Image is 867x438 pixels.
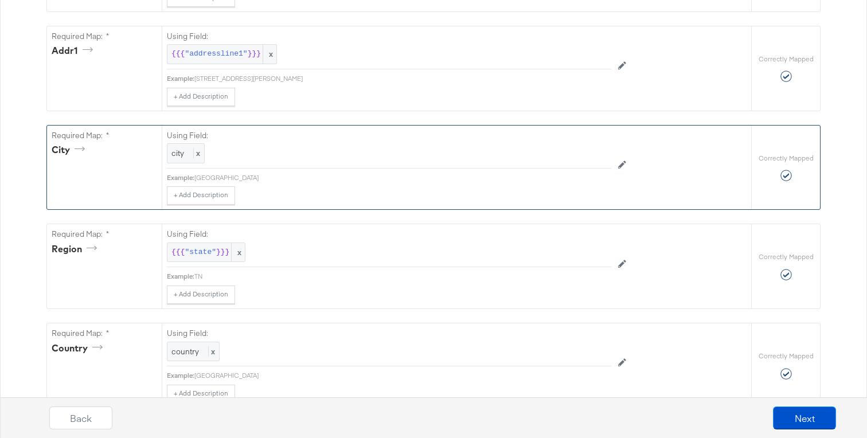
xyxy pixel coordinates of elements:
[263,45,276,64] span: x
[167,385,235,403] button: + Add Description
[759,154,814,163] label: Correctly Mapped
[167,130,611,141] label: Using Field:
[248,49,261,60] span: }}}
[171,148,184,158] span: city
[52,229,157,240] label: Required Map: *
[167,173,194,182] div: Example:
[167,31,611,42] label: Using Field:
[171,247,185,258] span: {{{
[208,346,215,357] span: x
[193,148,200,158] span: x
[52,243,101,256] div: region
[167,286,235,304] button: + Add Description
[171,49,185,60] span: {{{
[231,243,245,262] span: x
[167,88,235,106] button: + Add Description
[167,186,235,205] button: + Add Description
[194,173,611,182] div: [GEOGRAPHIC_DATA]
[52,31,157,42] label: Required Map: *
[759,54,814,64] label: Correctly Mapped
[49,406,112,429] button: Back
[194,272,611,281] div: TN
[759,252,814,261] label: Correctly Mapped
[167,272,194,281] div: Example:
[194,74,611,83] div: [STREET_ADDRESS][PERSON_NAME]
[52,44,97,57] div: addr1
[167,229,611,240] label: Using Field:
[52,328,157,339] label: Required Map: *
[52,143,89,157] div: city
[759,351,814,361] label: Correctly Mapped
[171,346,199,357] span: country
[167,74,194,83] div: Example:
[167,371,194,380] div: Example:
[185,49,247,60] span: "addressline1"
[773,406,836,429] button: Next
[52,342,107,355] div: country
[52,130,157,141] label: Required Map: *
[185,247,216,258] span: "state"
[216,247,229,258] span: }}}
[167,328,611,339] label: Using Field:
[194,371,611,380] div: [GEOGRAPHIC_DATA]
